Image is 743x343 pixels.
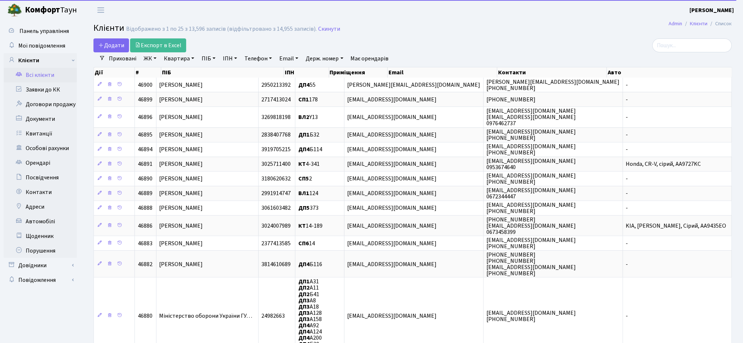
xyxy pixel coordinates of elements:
a: Посвідчення [4,170,77,185]
span: 2838407768 [262,131,291,139]
span: Б116 [298,260,322,268]
span: - [626,312,628,320]
span: Міністерство оборони України ГУ… [159,312,253,320]
span: [PERSON_NAME] [159,81,203,89]
span: [EMAIL_ADDRESS][DOMAIN_NAME] [347,190,437,198]
span: 3814610689 [262,260,291,268]
a: Клієнти [690,20,708,27]
span: Б32 [298,131,319,139]
span: [EMAIL_ADDRESS][DOMAIN_NAME] [PHONE_NUMBER] [487,201,576,215]
th: ІПН [284,67,329,78]
a: ПІБ [199,52,218,65]
span: [PERSON_NAME] [159,204,203,212]
th: # [135,67,161,78]
b: ДП1 [298,277,310,286]
span: 3024007989 [262,222,291,230]
th: Email [388,67,497,78]
a: Контакти [4,185,77,200]
span: [PERSON_NAME][EMAIL_ADDRESS][DOMAIN_NAME] [347,81,481,89]
b: СП1 [298,96,309,104]
span: 3269818198 [262,113,291,121]
span: [EMAIL_ADDRESS][DOMAIN_NAME] 0672344447 [487,186,576,201]
a: ІПН [220,52,240,65]
span: Таун [25,4,77,16]
span: [EMAIL_ADDRESS][DOMAIN_NAME] [347,222,437,230]
span: 24982663 [262,312,285,320]
input: Пошук... [652,38,732,52]
span: [PHONE_NUMBER] [EMAIL_ADDRESS][DOMAIN_NAME] 0673458399 [487,216,576,236]
span: [PERSON_NAME] [159,131,203,139]
a: Квартира [161,52,197,65]
span: 3180620632 [262,175,291,183]
a: Документи [4,112,77,126]
a: Заявки до КК [4,82,77,97]
li: Список [708,20,732,28]
span: - [626,81,628,89]
span: Honda, CR-V, сірий, AA9727KC [626,160,701,168]
span: - [626,131,628,139]
th: ПІБ [161,67,284,78]
b: ДП3 [298,315,310,323]
b: Комфорт [25,4,60,16]
span: 46900 [138,81,152,89]
span: - [626,146,628,154]
b: ДП3 [298,297,310,305]
span: [EMAIL_ADDRESS][DOMAIN_NAME] [347,260,437,268]
span: [PERSON_NAME] [159,175,203,183]
a: Admin [669,20,683,27]
span: [EMAIL_ADDRESS][DOMAIN_NAME] [PHONE_NUMBER] [487,142,576,157]
span: 46883 [138,239,152,247]
a: ЖК [141,52,159,65]
b: ДП2 [298,290,310,298]
a: Адреси [4,200,77,214]
span: Мої повідомлення [18,42,65,50]
span: 2991914747 [262,190,291,198]
span: 124 [298,190,318,198]
span: 2377413585 [262,239,291,247]
span: Панель управління [19,27,69,35]
a: Приховані [106,52,139,65]
span: 2950213392 [262,81,291,89]
span: 46895 [138,131,152,139]
a: Мої повідомлення [4,38,77,53]
span: - [626,190,628,198]
a: Клієнти [4,53,77,68]
span: 46886 [138,222,152,230]
span: 46882 [138,260,152,268]
span: [PERSON_NAME] [159,96,203,104]
a: Має орендарів [348,52,392,65]
b: ВЛ2 [298,113,309,121]
a: Орендарі [4,156,77,170]
span: 46891 [138,160,152,168]
nav: breadcrumb [658,16,743,31]
span: 14-189 [298,222,323,230]
a: Автомобілі [4,214,77,229]
span: Y13 [298,113,318,121]
b: ДП3 [298,309,310,317]
a: Довідники [4,258,77,273]
span: [EMAIL_ADDRESS][DOMAIN_NAME] [347,239,437,247]
th: Авто [607,67,732,78]
span: [EMAIL_ADDRESS][DOMAIN_NAME] [PHONE_NUMBER] [487,172,576,186]
span: 373 [298,204,319,212]
a: Щоденник [4,229,77,243]
span: [EMAIL_ADDRESS][DOMAIN_NAME] [347,146,437,154]
b: ДП4 [298,81,310,89]
span: - [626,113,628,121]
span: Б114 [298,146,322,154]
span: - [626,175,628,183]
span: Додати [98,41,124,49]
b: СП6 [298,239,309,247]
a: Повідомлення [4,273,77,287]
a: Всі клієнти [4,68,77,82]
span: 2 [298,175,312,183]
th: Приміщення [329,67,388,78]
span: [PERSON_NAME] [159,260,203,268]
b: ДП4 [298,146,310,154]
span: [PERSON_NAME] [159,222,203,230]
b: КТ [298,160,306,168]
b: ДП5 [298,204,310,212]
b: ДП2 [298,284,310,292]
b: ДП3 [298,303,310,311]
b: ДП1 [298,131,310,139]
